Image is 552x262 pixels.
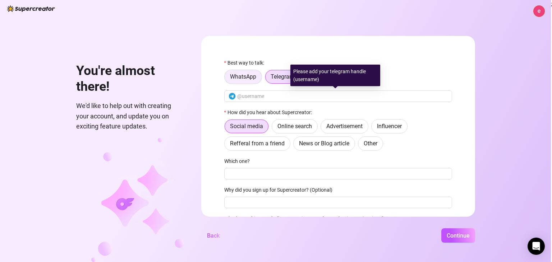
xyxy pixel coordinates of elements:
[76,63,184,94] h1: You're almost there!
[528,238,545,255] div: Open Intercom Messenger
[224,108,317,116] label: How did you hear about Supercreator:
[237,92,448,100] input: @username
[224,59,269,67] label: Best way to talk:
[534,6,544,17] img: ACg8ocK7Uf2dYUC04IGH_x601bxJWRX_SL5e4btFVq_6p4rZM36JaQ=s96-c
[224,186,337,194] label: Why did you sign up for Supercreator? (Optional)
[299,140,349,147] span: News or Blog article
[271,73,294,80] span: Telegram
[309,73,323,80] span: Email
[230,123,263,130] span: Social media
[224,197,452,208] input: Why did you sign up for Supercreator? (Optional)
[7,5,55,12] img: logo
[441,228,475,243] button: Continue
[224,168,452,179] input: Which one?
[76,101,184,131] span: We'd like to help out with creating your account, and update you on exciting feature updates.
[230,140,285,147] span: Refferal from a friend
[277,123,312,130] span: Online search
[377,123,402,130] span: Influencer
[326,123,363,130] span: Advertisement
[224,157,254,165] label: Which one?
[230,73,256,80] span: WhatsApp
[207,232,220,239] span: Back
[364,140,377,147] span: Other
[201,228,225,243] button: Back
[447,232,470,239] span: Continue
[224,215,389,223] label: What's your biggest challenge running an OnlyFans business? (Optional)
